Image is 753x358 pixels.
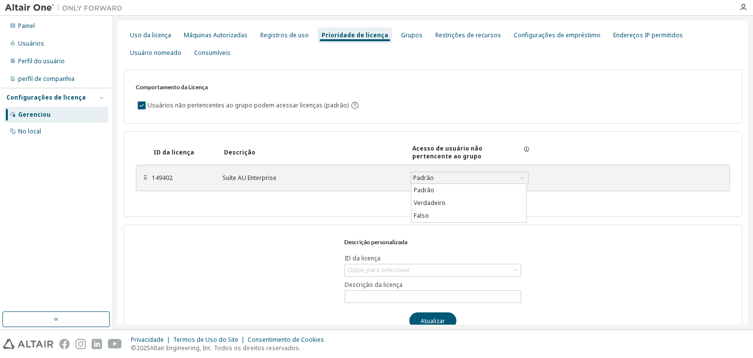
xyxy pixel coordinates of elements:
font: Restrições de recursos [435,31,501,39]
img: linkedin.svg [92,339,102,349]
font: Prioridade de licença [322,31,388,39]
font: ⠿ [143,174,148,182]
font: Configurações de empréstimo [514,31,601,39]
font: Perfil do usuário [18,57,65,65]
font: Altair Engineering, Inc. Todos os direitos reservados. [150,344,301,352]
font: Descrição [224,148,255,156]
div: Padrão [411,172,528,184]
font: Grupos [401,31,423,39]
font: ID da licença [345,254,380,262]
font: 149402 [152,174,173,182]
font: Privacidade [131,335,164,344]
font: Usuário nomeado [130,49,181,57]
font: 2025 [136,344,150,352]
font: Acesso de usuário não pertencente ao grupo [412,144,482,160]
font: perfil de companhia [18,75,75,83]
font: Termos de Uso do Site [173,335,238,344]
img: Altair Um [5,3,127,13]
div: Clique para selecionar [345,264,521,276]
font: Descrição personalizada [344,238,407,246]
font: Descrição da licença [345,281,402,289]
font: Endereços IP permitidos [613,31,683,39]
font: Registros de uso [260,31,309,39]
font: © [131,344,136,352]
button: Atualizar [409,312,456,330]
img: youtube.svg [108,339,122,349]
span: ⠿ [142,174,148,182]
font: Atualizar [421,316,445,325]
font: ID da licença [153,148,194,156]
font: Configurações de licença [6,93,86,102]
font: Suíte AU Enterprise [223,174,276,182]
font: Painel [18,22,35,30]
font: Consumíveis [194,49,230,57]
img: facebook.svg [59,339,70,349]
img: instagram.svg [75,339,86,349]
font: Padrão [413,174,434,182]
font: Clique para selecionar [347,266,410,274]
img: altair_logo.svg [3,339,53,349]
font: Usuários [18,39,44,48]
font: Consentimento de Cookies [248,335,324,344]
font: Gerenciou [18,110,50,119]
font: Verdadeiro [414,199,446,207]
svg: Por padrão, qualquer usuário não atribuído a nenhum grupo pode acessar qualquer licença. Desative... [351,101,359,110]
font: Uso da licença [130,31,171,39]
font: Falso [414,211,429,220]
font: Usuários não pertencentes ao grupo podem acessar licenças (padrão) [148,101,349,109]
font: No local [18,127,41,135]
font: Máquinas Autorizadas [184,31,248,39]
font: Comportamento da Licença [136,83,208,91]
font: Padrão [414,186,434,194]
